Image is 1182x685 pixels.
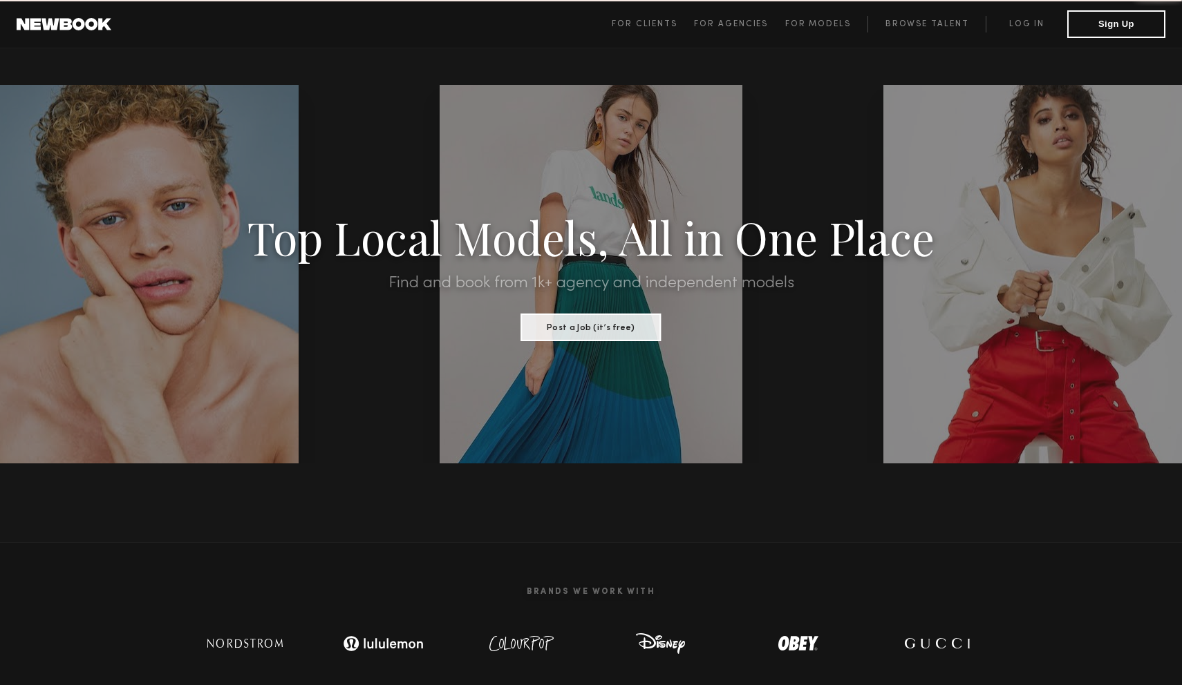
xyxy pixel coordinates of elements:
[753,630,843,657] img: logo-obey.svg
[986,16,1067,32] a: Log in
[612,20,677,28] span: For Clients
[1067,10,1165,38] button: Sign Up
[785,20,851,28] span: For Models
[615,630,705,657] img: logo-disney.svg
[892,630,982,657] img: logo-gucci.svg
[88,275,1094,291] h2: Find and book from 1k+ agency and independent models
[521,313,662,341] button: Post a Job (it’s free)
[867,16,986,32] a: Browse Talent
[88,215,1094,258] h1: Top Local Models, All in One Place
[785,16,868,32] a: For Models
[612,16,694,32] a: For Clients
[176,570,1006,613] h2: Brands We Work With
[477,630,567,657] img: logo-colour-pop.svg
[197,630,294,657] img: logo-nordstrom.svg
[694,16,785,32] a: For Agencies
[694,20,768,28] span: For Agencies
[521,318,662,334] a: Post a Job (it’s free)
[335,630,432,657] img: logo-lulu.svg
